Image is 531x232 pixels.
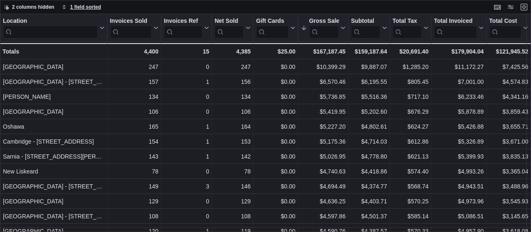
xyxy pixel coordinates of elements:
div: $4,341.16 [489,92,528,102]
div: Total Tax [392,17,422,25]
div: $624.27 [392,122,429,132]
div: $5,202.60 [351,107,387,117]
div: 129 [110,196,158,206]
div: $5,326.89 [434,137,484,147]
div: $717.10 [392,92,429,102]
div: Total Invoiced [434,17,477,39]
div: $4,403.71 [351,196,387,206]
button: Total Invoiced [434,17,484,39]
div: 0 [164,211,209,221]
button: Total Tax [392,17,429,39]
div: 146 [214,181,251,191]
div: 0 [164,92,209,102]
div: $4,574.83 [489,77,528,87]
div: Location [3,17,98,39]
button: Net Sold [214,17,251,39]
div: Gift Cards [256,17,289,25]
div: $0.00 [256,196,295,206]
div: 4,385 [214,46,251,56]
div: Gift Card Sales [256,17,289,39]
div: 0 [164,107,209,117]
div: 134 [110,92,158,102]
div: $585.14 [392,211,429,221]
div: $570.25 [392,196,429,206]
div: $3,365.04 [489,166,528,176]
div: $167,187.45 [301,46,346,56]
div: Oshawa [3,122,105,132]
button: 2 columns hidden [0,2,58,12]
span: 2 columns hidden [12,4,54,10]
div: $4,418.86 [351,166,387,176]
div: 78 [214,166,251,176]
div: 143 [110,151,158,161]
div: $4,973.96 [434,196,484,206]
div: 165 [110,122,158,132]
div: [GEOGRAPHIC_DATA] [3,107,105,117]
div: Gross Sales [309,17,339,25]
div: $5,175.36 [301,137,346,147]
div: $0.00 [256,151,295,161]
div: Total Cost [489,17,521,39]
div: $3,545.93 [489,196,528,206]
div: $4,993.26 [434,166,484,176]
div: $4,636.25 [301,196,346,206]
div: [GEOGRAPHIC_DATA] - [STREET_ADDRESS] [3,77,105,87]
div: [PERSON_NAME] [3,92,105,102]
div: $11,172.27 [434,62,484,72]
div: [GEOGRAPHIC_DATA] [3,196,105,206]
div: 1 [164,122,209,132]
div: $10,399.29 [301,62,346,72]
div: $612.86 [392,137,429,147]
div: $0.00 [256,107,295,117]
div: $9,887.07 [351,62,387,72]
div: 129 [214,196,251,206]
div: 3 [164,181,209,191]
div: $5,227.20 [301,122,346,132]
div: $7,425.56 [489,62,528,72]
div: 247 [214,62,251,72]
div: $4,501.37 [351,211,387,221]
div: $25.00 [256,46,295,56]
div: 164 [214,122,251,132]
div: $4,694.49 [301,181,346,191]
div: [GEOGRAPHIC_DATA] [3,62,105,72]
div: 0 [164,196,209,206]
div: $3,835.13 [489,151,528,161]
div: Total Tax [392,17,422,39]
div: $3,859.43 [489,107,528,117]
div: 157 [110,77,158,87]
div: Total Cost [489,17,521,25]
div: $179,904.04 [434,46,484,56]
div: $20,691.40 [392,46,429,56]
div: $5,086.51 [434,211,484,221]
div: $6,233.46 [434,92,484,102]
div: 15 [164,46,209,56]
div: $0.00 [256,181,295,191]
div: $4,714.03 [351,137,387,147]
div: $5,419.95 [301,107,346,117]
div: 78 [110,166,158,176]
button: Location [3,17,105,39]
div: 154 [110,137,158,147]
div: $574.40 [392,166,429,176]
span: 1 field sorted [70,4,101,10]
div: $5,026.95 [301,151,346,161]
div: 106 [214,107,251,117]
div: $5,736.85 [301,92,346,102]
div: $0.00 [256,166,295,176]
div: 1 [164,137,209,147]
div: $676.29 [392,107,429,117]
div: Net Sold [214,17,244,39]
div: Subtotal [351,17,380,25]
div: $568.74 [392,181,429,191]
div: $621.13 [392,151,429,161]
div: $4,778.80 [351,151,387,161]
div: 4,400 [110,46,158,56]
div: $3,671.00 [489,137,528,147]
div: $0.00 [256,92,295,102]
div: $159,187.64 [351,46,387,56]
div: $3,488.96 [489,181,528,191]
div: $4,943.51 [434,181,484,191]
button: Exit fullscreen [519,2,529,12]
div: 142 [214,151,251,161]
